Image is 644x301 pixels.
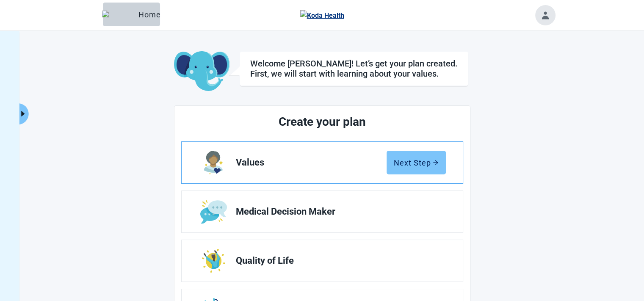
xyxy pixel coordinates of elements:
span: Medical Decision Maker [236,207,439,217]
button: Next Steparrow-right [387,151,446,174]
h2: Create your plan [213,113,431,131]
button: ElephantHome [103,3,160,26]
a: Edit Medical Decision Maker section [182,191,463,232]
span: Quality of Life [236,256,439,266]
div: Home [110,10,153,19]
span: Values [236,157,387,168]
span: caret-right [19,110,27,118]
a: Edit Quality of Life section [182,240,463,282]
span: arrow-right [433,160,439,166]
div: Next Step [394,158,439,167]
img: Elephant [102,11,135,18]
img: Koda Health [300,10,344,21]
div: Welcome [PERSON_NAME]! Let’s get your plan created. First, we will start with learning about your... [250,58,458,79]
img: Koda Elephant [174,51,229,92]
a: Edit Values section [182,142,463,183]
button: Toggle account menu [535,5,556,25]
button: Expand menu [18,103,29,124]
